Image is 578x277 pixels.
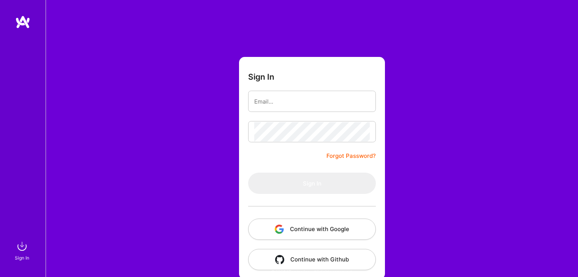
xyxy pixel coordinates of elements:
a: Forgot Password? [326,151,376,161]
button: Continue with Github [248,249,376,270]
img: icon [275,255,284,264]
a: sign inSign In [16,239,30,262]
div: Sign In [15,254,29,262]
img: logo [15,15,30,29]
img: icon [275,225,284,234]
input: Email... [254,92,370,111]
h3: Sign In [248,72,274,82]
button: Sign In [248,173,376,194]
img: sign in [14,239,30,254]
button: Continue with Google [248,219,376,240]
